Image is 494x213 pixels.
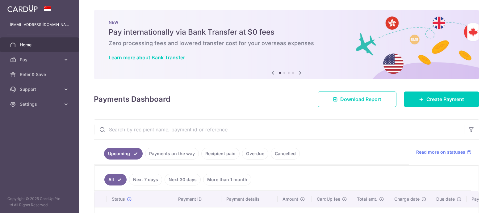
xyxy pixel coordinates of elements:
h6: Zero processing fees and lowered transfer cost for your overseas expenses [109,40,464,47]
a: Create Payment [404,92,479,107]
a: Recipient paid [201,148,240,160]
span: Home [20,42,61,48]
span: Read more on statuses [416,149,465,155]
input: Search by recipient name, payment id or reference [94,120,464,139]
th: Payment details [221,191,278,207]
span: Total amt. [357,196,377,202]
span: Create Payment [426,96,464,103]
a: Overdue [242,148,268,160]
span: Download Report [340,96,381,103]
h4: Payments Dashboard [94,94,170,105]
span: Support [20,86,61,92]
span: Charge date [394,196,420,202]
span: Pay [20,57,61,63]
a: Next 7 days [129,174,162,185]
a: Payments on the way [145,148,199,160]
a: Next 30 days [165,174,201,185]
span: Status [112,196,125,202]
a: Learn more about Bank Transfer [109,54,185,61]
th: Payment ID [173,191,221,207]
img: Bank transfer banner [94,10,479,79]
span: Amount [283,196,298,202]
a: Read more on statuses [416,149,471,155]
img: CardUp [7,5,38,12]
span: Refer & Save [20,71,61,78]
a: More than 1 month [203,174,251,185]
h5: Pay internationally via Bank Transfer at $0 fees [109,27,464,37]
p: NEW [109,20,464,25]
a: Upcoming [104,148,143,160]
span: CardUp fee [317,196,340,202]
p: [EMAIL_ADDRESS][DOMAIN_NAME] [10,22,69,28]
a: Download Report [318,92,396,107]
a: All [104,174,127,185]
span: Settings [20,101,61,107]
span: Due date [436,196,455,202]
a: Cancelled [271,148,300,160]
